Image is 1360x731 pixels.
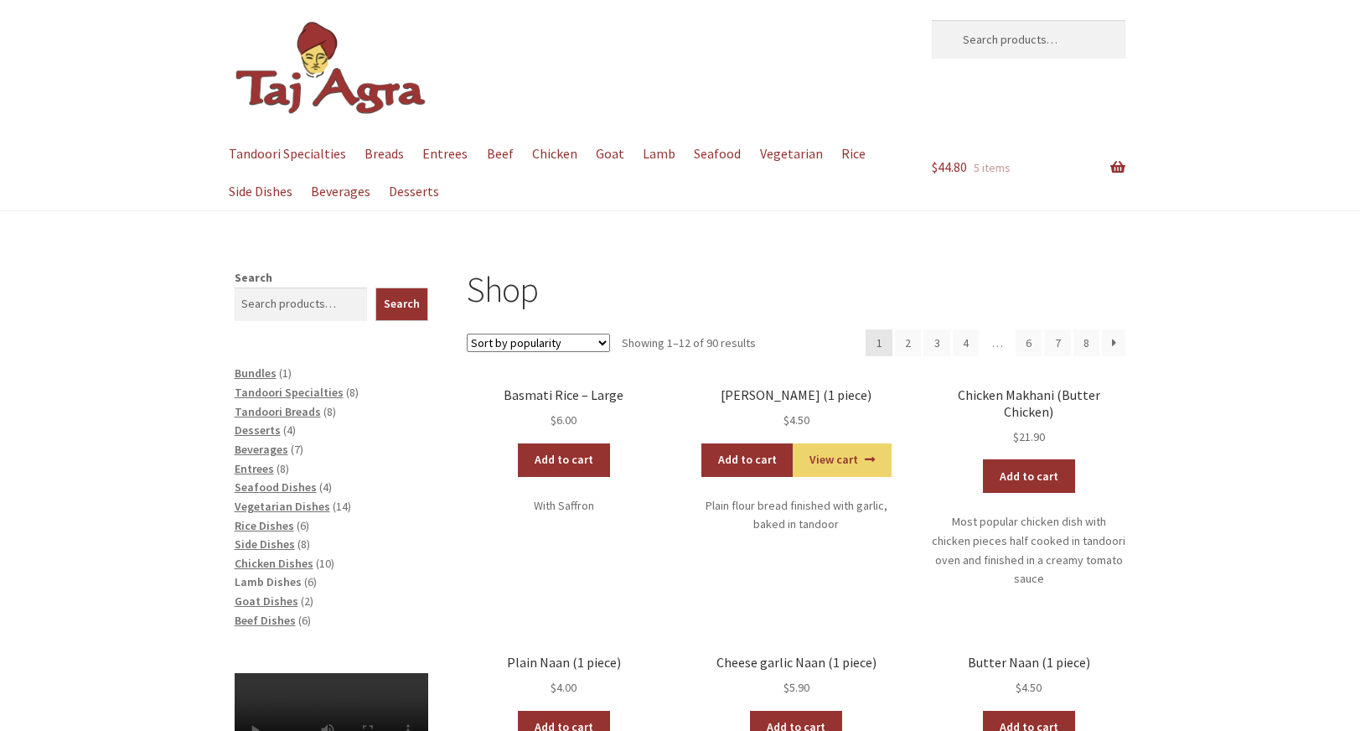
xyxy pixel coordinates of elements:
[866,329,892,356] span: Page 1
[783,680,789,695] span: $
[1016,680,1021,695] span: $
[319,556,331,571] span: 10
[221,173,301,210] a: Side Dishes
[700,496,893,534] p: Plain flour bread finished with garlic, baked in tandoor
[467,334,610,352] select: Shop order
[1102,329,1125,356] a: →
[622,329,756,356] p: Showing 1–12 of 90 results
[235,135,893,210] nav: Primary Navigation
[932,512,1125,588] p: Most popular chicken dish with chicken pieces half cooked in tandoori oven and finished in a crea...
[974,160,1011,175] span: 5 items
[551,412,577,428] bdi: 6.00
[587,135,632,173] a: Goat
[932,20,1125,59] input: Search products…
[551,680,556,695] span: $
[235,365,277,381] a: Bundles
[783,412,789,428] span: $
[1013,429,1045,444] bdi: 21.90
[1013,429,1019,444] span: $
[752,135,830,173] a: Vegetarian
[700,655,893,697] a: Cheese garlic Naan (1 piece) $5.90
[700,387,893,430] a: [PERSON_NAME] (1 piece) $4.50
[221,135,354,173] a: Tandoori Specialties
[700,387,893,403] h2: [PERSON_NAME] (1 piece)
[932,387,1125,446] a: Chicken Makhani (Butter Chicken) $21.90
[235,613,296,628] span: Beef Dishes
[235,480,317,495] a: Seafood Dishes
[783,412,809,428] bdi: 4.50
[467,496,660,516] p: With Saffron
[235,518,294,533] a: Rice Dishes
[518,443,610,477] a: Add to cart: “Basmati Rice - Large”
[336,499,348,514] span: 14
[294,442,300,457] span: 7
[635,135,684,173] a: Lamb
[235,288,368,321] input: Search products…
[349,385,355,400] span: 8
[235,461,274,476] a: Entrees
[932,655,1125,671] h2: Butter Naan (1 piece)
[524,135,585,173] a: Chicken
[932,387,1125,420] h2: Chicken Makhani (Butter Chicken)
[793,443,891,477] a: View cart
[551,412,556,428] span: $
[235,404,321,419] a: Tandoori Breads
[1016,329,1042,356] a: Page 6
[953,329,980,356] a: Page 4
[375,288,428,321] button: Search
[235,385,344,400] a: Tandoori Specialties
[235,442,288,457] a: Beverages
[300,518,306,533] span: 6
[235,270,272,285] label: Search
[235,423,281,438] span: Desserts
[833,135,873,173] a: Rice
[932,135,1125,200] a: $44.80 5 items
[1044,329,1071,356] a: Page 7
[415,135,476,173] a: Entrees
[866,329,1125,356] nav: Product Pagination
[327,404,333,419] span: 8
[686,135,749,173] a: Seafood
[282,365,288,381] span: 1
[304,594,310,609] span: 2
[551,680,577,695] bdi: 4.00
[467,387,660,403] h2: Basmati Rice – Large
[287,423,292,438] span: 4
[303,173,379,210] a: Beverages
[932,158,938,175] span: $
[1073,329,1100,356] a: Page 8
[235,556,313,571] a: Chicken Dishes
[932,158,967,175] span: 44.80
[301,537,307,552] span: 8
[235,537,295,552] a: Side Dishes
[478,135,521,173] a: Beef
[467,268,1125,311] h1: Shop
[701,443,794,477] a: Add to cart: “Garlic Naan (1 piece)”
[783,680,809,695] bdi: 5.90
[700,655,893,671] h2: Cheese garlic Naan (1 piece)
[235,20,427,117] img: Dickson | Taj Agra Indian Restaurant
[357,135,412,173] a: Breads
[467,655,660,697] a: Plain Naan (1 piece) $4.00
[1016,680,1042,695] bdi: 4.50
[381,173,447,210] a: Desserts
[981,329,1013,356] span: …
[895,329,922,356] a: Page 2
[932,655,1125,697] a: Butter Naan (1 piece) $4.50
[235,594,298,609] a: Goat Dishes
[235,499,330,514] a: Vegetarian Dishes
[923,329,950,356] a: Page 3
[323,480,328,495] span: 4
[302,613,308,628] span: 6
[235,574,302,589] a: Lamb Dishes
[983,459,1075,493] a: Add to cart: “Chicken Makhani (Butter Chicken)”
